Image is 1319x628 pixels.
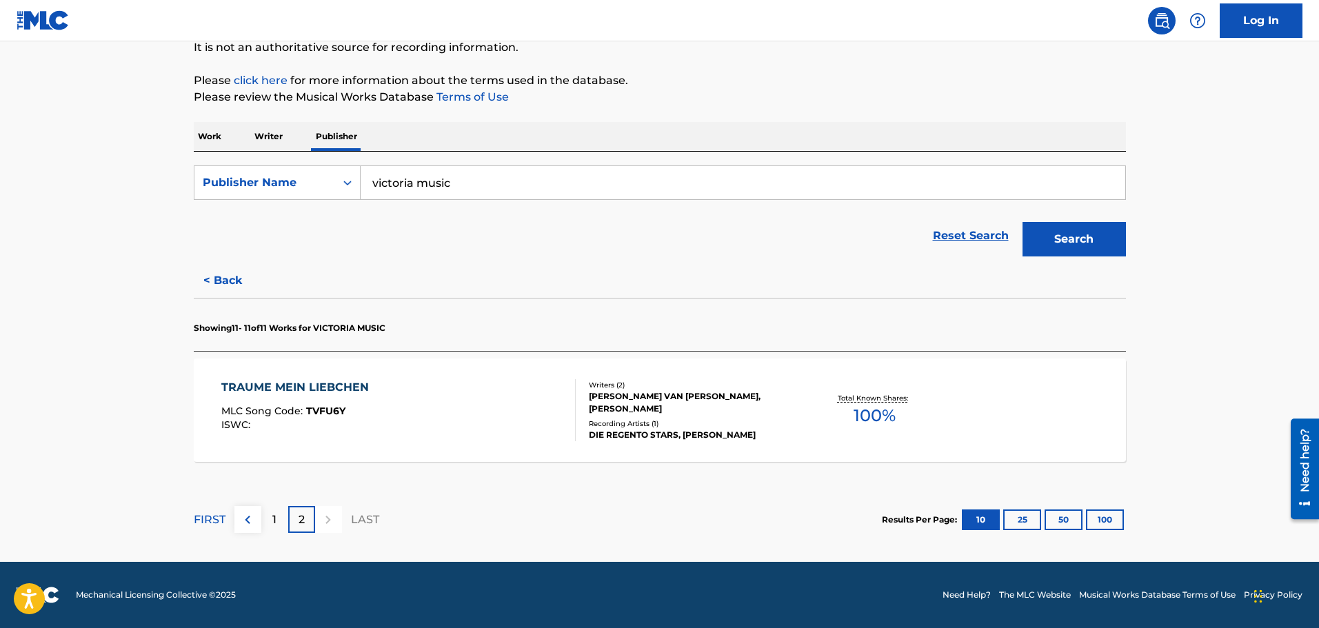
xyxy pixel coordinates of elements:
div: Recording Artists ( 1 ) [589,418,797,429]
div: Drag [1254,576,1262,617]
iframe: Chat Widget [1250,562,1319,628]
p: Publisher [312,122,361,151]
div: TRAUME MEIN LIEBCHEN [221,379,376,396]
a: TRAUME MEIN LIEBCHENMLC Song Code:TVFU6YISWC:Writers (2)[PERSON_NAME] VAN [PERSON_NAME], [PERSON_... [194,358,1126,462]
div: Writers ( 2 ) [589,380,797,390]
a: Privacy Policy [1244,589,1302,601]
span: TVFU6Y [306,405,345,417]
a: Reset Search [926,221,1016,251]
img: MLC Logo [17,10,70,30]
img: left [239,511,256,528]
span: ISWC : [221,418,254,431]
p: Total Known Shares: [838,393,912,403]
a: Terms of Use [434,90,509,103]
a: Log In [1220,3,1302,38]
p: Please for more information about the terms used in the database. [194,72,1126,89]
p: It is not an authoritative source for recording information. [194,39,1126,56]
button: 10 [962,509,1000,530]
button: 50 [1045,509,1083,530]
span: MLC Song Code : [221,405,306,417]
p: 1 [272,511,276,528]
button: 100 [1086,509,1124,530]
a: Musical Works Database Terms of Use [1079,589,1236,601]
iframe: Resource Center [1280,413,1319,524]
img: help [1189,12,1206,29]
p: Writer [250,122,287,151]
p: FIRST [194,511,225,528]
a: The MLC Website [999,589,1071,601]
a: Need Help? [943,589,991,601]
form: Search Form [194,165,1126,263]
span: Mechanical Licensing Collective © 2025 [76,589,236,601]
button: < Back [194,263,276,298]
img: search [1154,12,1170,29]
a: click here [234,74,288,87]
a: Public Search [1148,7,1176,34]
img: logo [17,587,59,603]
p: Results Per Page: [882,514,960,526]
div: Publisher Name [203,174,327,191]
p: LAST [351,511,379,528]
p: Please review the Musical Works Database [194,89,1126,105]
div: Help [1184,7,1211,34]
p: Showing 11 - 11 of 11 Works for VICTORIA MUSIC [194,322,385,334]
div: DIE REGENTO STARS, [PERSON_NAME] [589,429,797,441]
button: Search [1023,222,1126,256]
p: Work [194,122,225,151]
div: [PERSON_NAME] VAN [PERSON_NAME], [PERSON_NAME] [589,390,797,415]
span: 100 % [854,403,896,428]
button: 25 [1003,509,1041,530]
p: 2 [299,511,305,528]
